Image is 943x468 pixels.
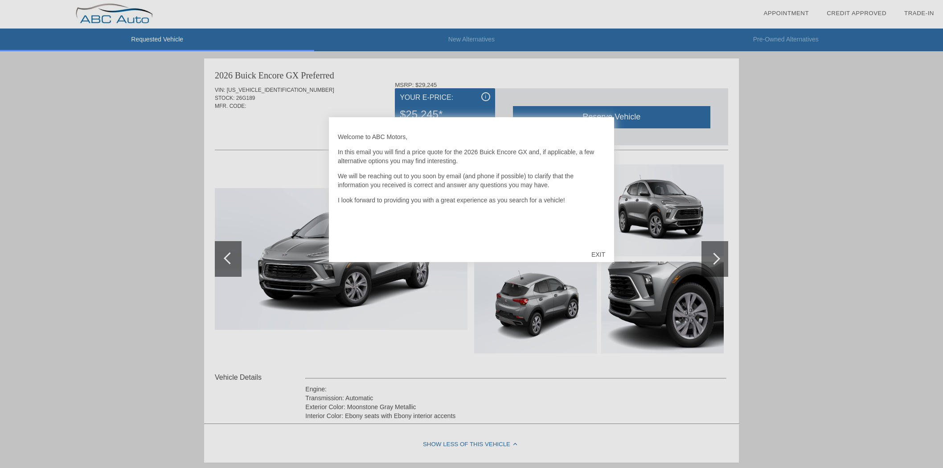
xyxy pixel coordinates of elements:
[827,10,886,16] a: Credit Approved
[338,172,605,189] p: We will be reaching out to you soon by email (and phone if possible) to clarify that the informat...
[904,10,934,16] a: Trade-In
[582,241,614,268] div: EXIT
[338,148,605,165] p: In this email you will find a price quote for the 2026 Buick Encore GX and, if applicable, a few ...
[338,132,605,141] p: Welcome to ABC Motors,
[338,196,605,205] p: I look forward to providing you with a great experience as you search for a vehicle!
[763,10,809,16] a: Appointment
